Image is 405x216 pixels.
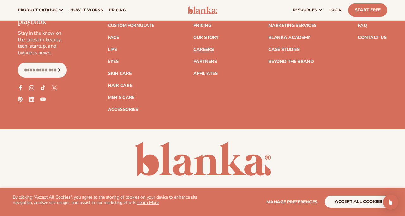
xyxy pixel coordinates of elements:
[108,23,154,28] a: Custom formulate
[266,196,317,208] button: Manage preferences
[268,59,314,64] a: Beyond the brand
[325,196,392,208] button: accept all cookies
[108,35,119,40] a: Face
[188,6,217,14] img: logo
[109,8,126,13] span: pricing
[108,95,134,100] a: Men's Care
[108,59,119,64] a: Eyes
[193,47,214,52] a: Careers
[329,8,342,13] span: LOGIN
[383,195,398,210] div: Open Intercom Messenger
[108,83,132,88] a: Hair Care
[193,23,211,28] a: Pricing
[358,35,386,40] a: Contact Us
[108,107,138,112] a: Accessories
[18,30,67,56] p: Stay in the know on the latest in beauty, tech, startup, and business news.
[348,3,387,17] a: Start Free
[193,71,217,76] a: Affiliates
[108,47,117,52] a: Lips
[53,63,66,78] button: Subscribe
[193,59,217,64] a: Partners
[268,35,310,40] a: Blanka Academy
[18,8,58,13] span: product catalog
[268,23,316,28] a: Marketing services
[70,8,103,13] span: How It Works
[268,47,300,52] a: Case Studies
[358,23,367,28] a: FAQ
[266,199,317,205] span: Manage preferences
[193,35,218,40] a: Our Story
[13,195,202,206] p: By clicking "Accept All Cookies", you agree to the storing of cookies on your device to enhance s...
[108,71,131,76] a: Skin Care
[293,8,317,13] span: resources
[137,200,159,206] a: Learn More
